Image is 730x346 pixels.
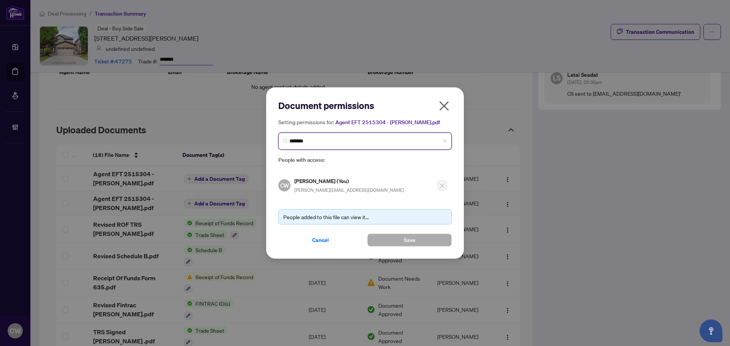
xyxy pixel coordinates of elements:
span: [PERSON_NAME][EMAIL_ADDRESS][DOMAIN_NAME] [294,187,404,193]
button: Cancel [278,234,363,246]
h2: Document permissions [278,100,452,112]
h5: [PERSON_NAME] (You) [294,177,404,185]
img: search_icon [283,139,288,143]
span: Cancel [312,234,329,246]
h5: Setting permissions for: [278,118,452,126]
button: Open asap [700,319,722,342]
span: People with access: [278,156,452,164]
span: Agent EFT 2515304 - [PERSON_NAME].pdf [335,119,440,126]
div: People added to this file can view it... [283,213,447,221]
span: close [443,139,447,143]
button: Save [367,234,452,246]
span: CW [280,181,289,190]
span: close [438,100,450,112]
